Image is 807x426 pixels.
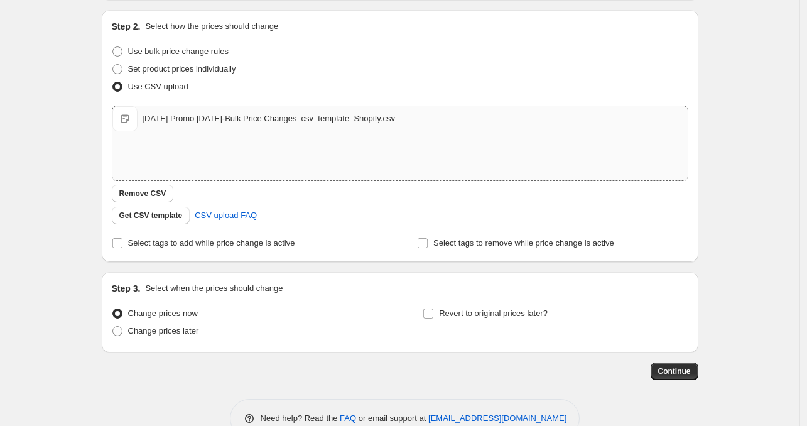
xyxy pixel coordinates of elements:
p: Select when the prices should change [145,282,283,295]
div: [DATE] Promo [DATE]-Bulk Price Changes_csv_template_Shopify.csv [143,112,395,125]
span: CSV upload FAQ [195,209,257,222]
h2: Step 2. [112,20,141,33]
a: FAQ [340,413,356,423]
h2: Step 3. [112,282,141,295]
span: Revert to original prices later? [439,309,548,318]
a: [EMAIL_ADDRESS][DOMAIN_NAME] [428,413,566,423]
button: Continue [651,363,698,380]
span: Set product prices individually [128,64,236,74]
span: Use CSV upload [128,82,188,91]
span: Remove CSV [119,188,166,199]
a: CSV upload FAQ [187,205,264,226]
span: Select tags to add while price change is active [128,238,295,248]
span: Use bulk price change rules [128,46,229,56]
span: Get CSV template [119,210,183,221]
button: Remove CSV [112,185,174,202]
button: Get CSV template [112,207,190,224]
span: Change prices later [128,326,199,336]
span: Select tags to remove while price change is active [433,238,614,248]
span: or email support at [356,413,428,423]
span: Continue [658,366,691,376]
span: Need help? Read the [261,413,340,423]
span: Change prices now [128,309,198,318]
p: Select how the prices should change [145,20,278,33]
